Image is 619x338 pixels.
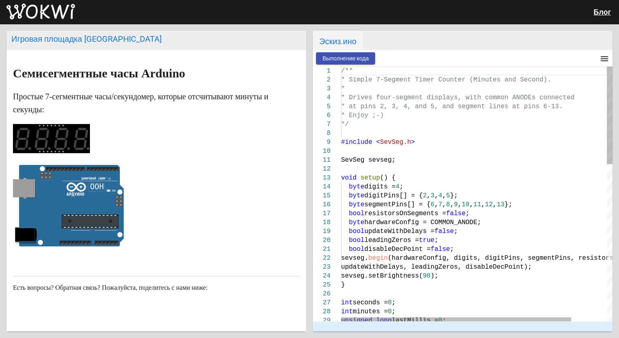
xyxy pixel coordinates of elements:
[431,272,438,280] span: );
[442,317,446,324] span: ;
[313,236,331,245] div: 20
[341,174,356,182] span: void
[313,102,331,111] div: 5
[313,280,331,289] div: 25
[450,201,454,208] span: ,
[349,228,364,235] span: bool
[380,174,395,182] span: () {
[313,173,331,182] div: 13
[376,139,380,146] span: <
[485,201,493,208] span: 12
[313,200,331,209] div: 16
[341,103,531,110] span: * at pins 2, 3, 4, and 5, and segment lines at pi
[450,192,458,199] span: };
[365,237,419,244] span: leadingZeros =
[361,174,380,182] span: setup
[313,227,331,236] div: 19
[395,183,399,190] span: 4
[313,182,331,191] div: 14
[313,147,331,156] div: 10
[442,192,446,199] span: ,
[349,219,364,226] span: byte
[462,201,470,208] span: 10
[349,192,364,199] span: byte
[313,218,331,227] div: 18
[313,129,331,138] div: 8
[313,245,331,254] div: 21
[442,201,446,208] span: ,
[368,255,388,262] span: begin
[349,183,364,190] span: byte
[438,317,442,324] span: 0
[380,139,411,146] span: SevSeg.h
[341,76,531,83] span: * Simple 7-Segment Timer Counter (Minutes and Sec
[431,201,435,208] span: 6
[392,299,396,306] span: ;
[458,201,462,208] span: ,
[477,263,531,271] span: ableDecPoint);
[454,228,458,235] span: ;
[313,307,331,316] div: 28
[341,263,477,271] span: updateWithDelays, leadingZeros, dis
[6,4,75,20] img: Вокви
[313,111,331,120] div: 6
[376,317,391,324] span: long
[11,34,162,44] font: Игровая площадка [GEOGRAPHIC_DATA]
[365,210,446,217] span: resistorsOnSegments =
[465,210,470,217] span: ;
[423,272,431,280] span: 90
[446,210,465,217] span: false
[399,183,403,190] span: ;
[600,54,609,64] mat-icon: menu
[434,192,438,199] span: ,
[341,272,423,280] span: sevseg.setBrightness(
[365,201,431,208] span: segmentPins[] = {
[341,66,342,67] textarea: Editor content;Press Alt+F1 for Accessibility Options.
[313,138,331,147] div: 9
[593,8,611,16] a: Блог
[341,156,395,164] span: SevSeg sevseg;
[365,219,481,226] span: hardwareConfig = COMMON_ANODE;
[313,316,331,325] div: 29
[493,201,497,208] span: ,
[434,237,438,244] span: ;
[13,284,208,291] span: Есть вопросы? Обратная связь? Пожалуйста, поделитесь с нами ниже:
[427,192,431,199] span: ,
[481,201,485,208] span: ,
[341,308,353,315] span: int
[423,192,427,199] span: 2
[341,317,372,324] span: unsigned
[313,75,331,84] div: 2
[313,31,363,50] span: Эскиз.ино
[349,201,364,208] span: byte
[365,228,435,235] span: updateWithDelays =
[313,66,331,75] div: 1
[411,139,415,146] span: >
[349,210,364,217] span: bool
[365,192,423,199] span: digitPins[] = {
[341,255,368,262] span: sevseg.
[419,237,434,244] span: true
[497,201,504,208] span: 13
[349,237,364,244] span: bool
[438,201,442,208] span: 7
[313,93,331,102] div: 4
[13,90,300,116] p: Простые 7-сегментные часы/секундомер, которые отсчитывают минуты и секунды:
[531,103,563,110] span: ns 6-13.
[313,84,331,93] div: 3
[392,308,396,315] span: ;
[322,55,369,62] span: Выполнение кода
[13,67,300,80] h1: Семисегментные часы Arduino
[316,52,375,64] button: Выполнение кода
[313,263,331,272] div: 23
[446,192,450,199] span: 5
[365,183,396,190] span: digits =
[313,289,331,298] div: 26
[313,191,331,200] div: 15
[531,76,551,83] span: ond).
[431,192,435,199] span: 3
[341,112,384,119] span: * Enjoy ;-)
[434,201,438,208] span: ,
[434,228,454,235] span: false
[341,94,531,101] span: * Drives four-segment displays, with common ANODE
